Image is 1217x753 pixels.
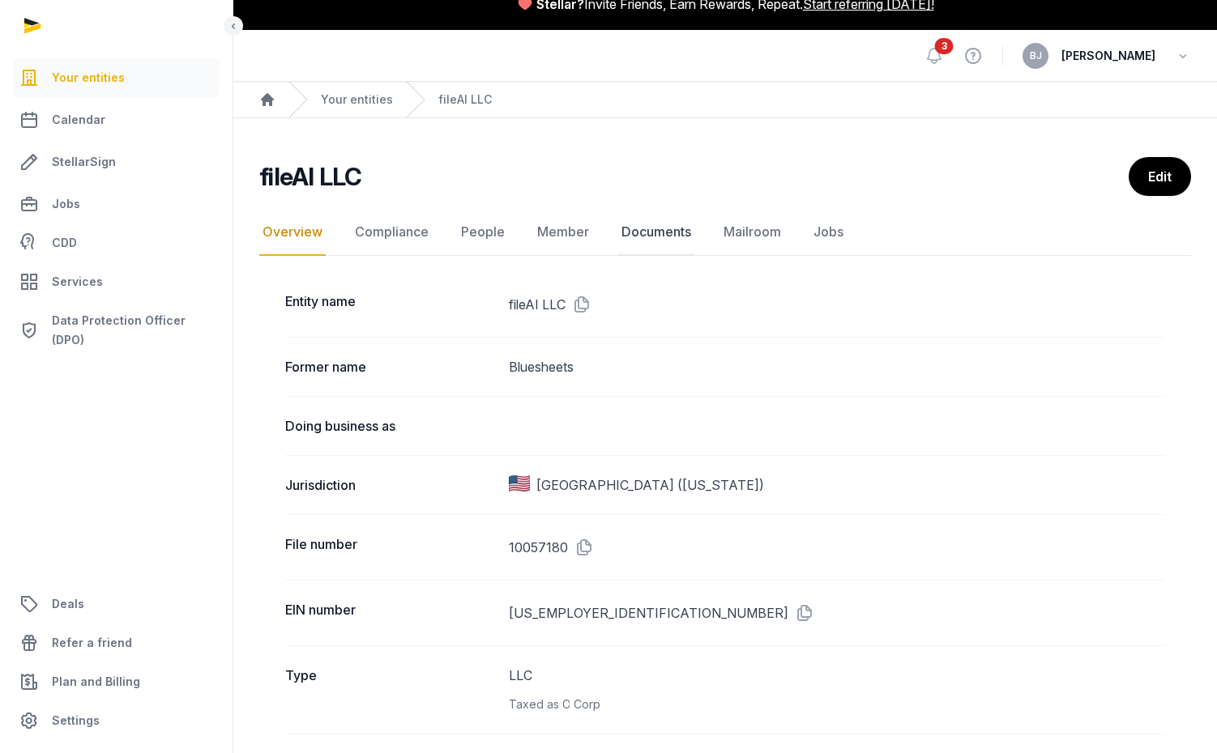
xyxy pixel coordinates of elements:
dt: Doing business as [285,416,496,436]
a: StellarSign [13,143,220,181]
iframe: Chat Widget [925,565,1217,753]
h2: fileAI LLC [259,162,362,191]
span: BJ [1030,51,1042,61]
a: Data Protection Officer (DPO) [13,304,220,356]
a: People [458,209,508,256]
a: Documents [618,209,694,256]
a: Your entities [13,58,220,97]
nav: Breadcrumb [233,82,1217,118]
dd: 10057180 [509,534,1166,560]
nav: Tabs [259,209,1191,256]
span: Jobs [52,194,80,214]
a: Jobs [810,209,847,256]
dd: fileAI LLC [509,291,1166,317]
a: Member [534,209,592,256]
dt: Entity name [285,291,496,317]
a: Overview [259,209,326,256]
span: Plan and Billing [52,672,140,691]
span: 3 [935,38,954,54]
span: Calendar [52,110,105,130]
a: Edit [1129,157,1191,196]
span: CDD [52,233,77,253]
span: Settings [52,711,100,730]
a: Mailroom [720,209,784,256]
a: Refer a friend [13,623,220,662]
a: Settings [13,701,220,740]
span: Your entities [52,68,125,87]
dt: Type [285,666,496,714]
div: Taxed as C Corp [509,695,1166,714]
span: [GEOGRAPHIC_DATA] ([US_STATE]) [536,475,764,495]
dt: Former name [285,357,496,376]
a: Services [13,262,220,301]
span: Refer a friend [52,633,132,653]
span: Data Protection Officer (DPO) [52,311,213,350]
a: Compliance [352,209,432,256]
span: [PERSON_NAME] [1061,46,1155,66]
dd: LLC [509,666,1166,714]
span: Deals [52,594,84,614]
dd: [US_EMPLOYER_IDENTIFICATION_NUMBER] [509,600,1166,626]
a: Plan and Billing [13,662,220,701]
span: StellarSign [52,152,116,172]
a: CDD [13,227,220,259]
span: Services [52,272,103,291]
a: Deals [13,585,220,623]
a: Your entities [321,91,393,108]
dt: Jurisdiction [285,475,496,495]
dt: EIN number [285,600,496,626]
dt: File number [285,534,496,560]
dd: Bluesheets [509,357,1166,376]
a: fileAI LLC [438,91,492,108]
a: Calendar [13,100,220,139]
a: Jobs [13,185,220,223]
button: BJ [1023,43,1048,69]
